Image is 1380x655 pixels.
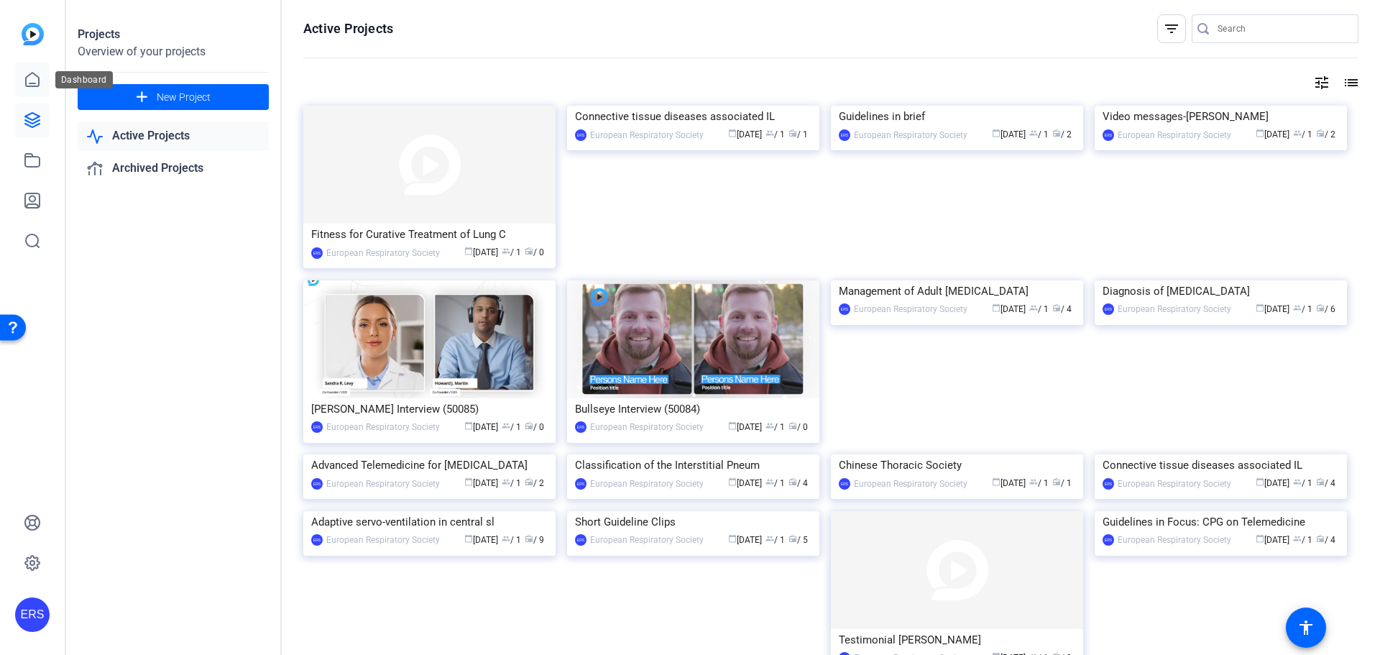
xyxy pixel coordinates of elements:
[1029,129,1049,139] span: / 1
[854,128,967,142] div: European Respiratory Society
[525,534,533,543] span: radio
[590,128,704,142] div: European Respiratory Society
[1103,478,1114,490] div: ERS
[1256,129,1289,139] span: [DATE]
[839,629,1075,651] div: Testimonial [PERSON_NAME]
[728,129,737,137] span: calendar_today
[765,129,785,139] span: / 1
[839,478,850,490] div: ERS
[1256,304,1289,314] span: [DATE]
[326,533,440,547] div: European Respiratory Society
[992,129,1000,137] span: calendar_today
[575,454,811,476] div: Classification of the Interstitial Pneum
[1163,20,1180,37] mat-icon: filter_list
[1029,303,1038,312] span: group
[525,247,533,255] span: radio
[1293,304,1312,314] span: / 1
[1118,477,1231,491] div: European Respiratory Society
[326,477,440,491] div: European Respiratory Society
[1316,129,1325,137] span: radio
[590,477,704,491] div: European Respiratory Society
[78,26,269,43] div: Projects
[1029,304,1049,314] span: / 1
[839,280,1075,302] div: Management of Adult [MEDICAL_DATA]
[839,454,1075,476] div: Chinese Thoracic Society
[311,247,323,259] div: ERS
[765,535,785,545] span: / 1
[992,478,1026,488] span: [DATE]
[303,20,393,37] h1: Active Projects
[788,534,797,543] span: radio
[839,106,1075,127] div: Guidelines in brief
[502,247,510,255] span: group
[1256,535,1289,545] span: [DATE]
[1293,129,1312,139] span: / 1
[15,597,50,632] div: ERS
[311,534,323,546] div: ERS
[464,421,473,430] span: calendar_today
[502,535,521,545] span: / 1
[464,477,473,486] span: calendar_today
[311,511,548,533] div: Adaptive servo-ventilation in central sl
[1293,534,1302,543] span: group
[728,534,737,543] span: calendar_today
[502,534,510,543] span: group
[575,129,586,141] div: ERS
[1052,303,1061,312] span: radio
[575,511,811,533] div: Short Guideline Clips
[502,422,521,432] span: / 1
[1218,20,1347,37] input: Search
[765,477,774,486] span: group
[1118,302,1231,316] div: European Respiratory Society
[1256,478,1289,488] span: [DATE]
[1103,454,1339,476] div: Connective tissue diseases associated IL
[788,477,797,486] span: radio
[133,88,151,106] mat-icon: add
[1103,106,1339,127] div: Video messages-[PERSON_NAME]
[575,106,811,127] div: Connective tissue diseases associated IL
[1052,478,1072,488] span: / 1
[1103,280,1339,302] div: Diagnosis of [MEDICAL_DATA]
[1316,478,1335,488] span: / 4
[839,129,850,141] div: ERS
[326,420,440,434] div: European Respiratory Society
[1029,129,1038,137] span: group
[1293,129,1302,137] span: group
[464,535,498,545] span: [DATE]
[311,478,323,490] div: ERS
[78,43,269,60] div: Overview of your projects
[1052,129,1072,139] span: / 2
[590,533,704,547] div: European Respiratory Society
[728,535,762,545] span: [DATE]
[854,477,967,491] div: European Respiratory Society
[55,71,113,88] div: Dashboard
[1052,129,1061,137] span: radio
[464,534,473,543] span: calendar_today
[728,422,762,432] span: [DATE]
[157,90,211,105] span: New Project
[728,478,762,488] span: [DATE]
[78,154,269,183] a: Archived Projects
[728,421,737,430] span: calendar_today
[78,84,269,110] button: New Project
[1118,128,1231,142] div: European Respiratory Society
[525,247,544,257] span: / 0
[525,421,533,430] span: radio
[788,129,808,139] span: / 1
[1103,303,1114,315] div: ERS
[464,247,498,257] span: [DATE]
[1118,533,1231,547] div: European Respiratory Society
[502,478,521,488] span: / 1
[1293,478,1312,488] span: / 1
[1052,304,1072,314] span: / 4
[839,303,850,315] div: ERS
[464,422,498,432] span: [DATE]
[311,398,548,420] div: [PERSON_NAME] Interview (50085)
[788,478,808,488] span: / 4
[992,303,1000,312] span: calendar_today
[1029,478,1049,488] span: / 1
[575,398,811,420] div: Bullseye Interview (50084)
[575,421,586,433] div: ERS
[1313,74,1330,91] mat-icon: tune
[1316,535,1335,545] span: / 4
